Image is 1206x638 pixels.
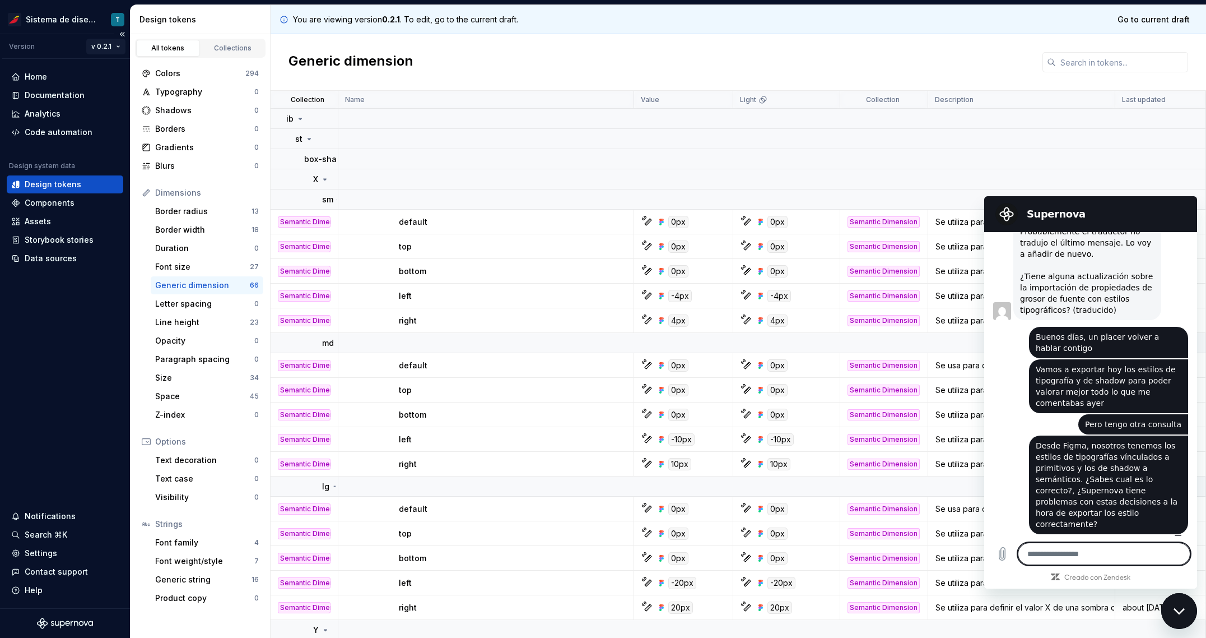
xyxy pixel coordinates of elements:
div: 0 [254,410,259,419]
iframe: Botón para iniciar la ventana de mensajería, conversación en curso [1161,593,1197,629]
div: Semantic Dimension [278,290,330,302]
button: Contact support [7,563,123,581]
div: Help [25,585,43,596]
div: Semantic Dimension [848,577,920,589]
div: Semantic Dimension [278,577,330,589]
h2: Generic dimension [288,52,413,72]
div: 0 [254,244,259,253]
div: Collections [205,44,261,53]
a: Gradients0 [137,138,263,156]
div: 0px [668,552,688,565]
div: Text decoration [155,455,254,466]
a: Size34 [151,369,263,387]
p: st [295,133,302,145]
span: Vamos a exportar hoy los estilos de tipografía y de shadow para poder valorar mejor todo lo que m... [52,168,197,212]
div: -4px [767,290,791,302]
div: Visibility [155,492,254,503]
a: Documentation [7,86,123,104]
div: Space [155,391,250,402]
div: 0px [668,265,688,278]
div: Assets [25,216,51,227]
svg: Supernova Logo [37,618,93,629]
div: 0 [254,143,259,152]
div: Size [155,372,250,383]
div: Notifications [25,511,76,522]
div: 16 [252,575,259,584]
div: Semantic Dimension [848,503,920,515]
div: Semantic Dimension [848,241,920,252]
div: Semantic Dimension [848,409,920,420]
div: Semantic Dimension [278,459,330,470]
button: Search ⌘K [7,526,123,544]
div: Design tokens [25,179,81,190]
a: Generic string16 [151,571,263,589]
a: Home [7,68,123,86]
div: Se utiliza para definir el valor X de una sombra de caja grande que aparece a la izquierda de un ... [929,577,1114,589]
span: v 0.2.1 [91,42,111,51]
p: default [399,503,427,515]
div: Paragraph spacing [155,354,254,365]
div: Font weight/style [155,556,254,567]
p: Name [345,95,365,104]
div: Se utiliza para definir el valor X de una pequeña caja-sombra que aparece en la parte inferior de... [929,266,1114,277]
a: Design tokens [7,175,123,193]
div: Se utiliza para definir el valor X de una sombra de caja grande que aparece en la parte inferior ... [929,553,1114,564]
a: Font family4 [151,534,263,552]
p: right [399,602,417,613]
div: about [DATE] [1116,602,1205,613]
a: Letter spacing0 [151,295,263,313]
div: Settings [25,548,57,559]
div: 0 [254,456,259,465]
span: Desde Figma, nosotros tenemos los estilos de tipografías vínculados a primitivos y los de shadow ... [52,244,197,334]
div: Se utiliza para definir el valor X de una pequeña caja-sombra que aparece a la derecha de un elem... [929,315,1114,326]
p: lg [322,481,329,492]
p: sm [322,194,333,205]
div: Semantic Dimension [848,553,920,564]
div: -20px [668,577,696,589]
button: Notifications [7,507,123,525]
iframe: Ventana de mensajería [984,196,1197,589]
div: 0px [668,216,688,228]
div: Se utiliza para definir el valor X de una sombra de caja grande que aparece a la derecha de un el... [929,602,1114,613]
div: Se utiliza para definir el valor X de una pequeña caja-sombra que aparece a la izquierda de un el... [929,290,1114,302]
a: Font weight/style7 [151,552,263,570]
a: Space45 [151,387,263,405]
div: 20px [767,602,792,614]
a: Go to current draft [1110,10,1197,30]
div: Design tokens [139,14,266,25]
div: 0px [767,216,788,228]
div: 4px [767,315,788,327]
div: Contact support [25,566,88,577]
p: box-shadow [304,154,353,165]
a: Shadows0 [137,101,263,119]
div: Gradients [155,142,254,153]
a: Typography0 [137,83,263,101]
p: default [399,216,427,228]
a: Code automation [7,123,123,141]
div: Options [155,436,259,447]
div: Semantic Dimension [278,503,330,515]
div: Semantic Dimension [278,385,330,396]
p: md [322,338,334,349]
div: Line height [155,317,250,328]
div: Semantic Dimension [278,216,330,228]
div: Semantic Dimension [848,290,920,302]
p: bottom [399,553,426,564]
div: -4px [668,290,692,302]
div: Dimensions [155,187,259,198]
button: Collapse sidebar [114,26,130,42]
div: Se utiliza para definir el valor X de una sombra de caja media que aparece a la izquierda de un e... [929,434,1114,445]
p: bottom [399,409,426,420]
a: Visibility0 [151,488,263,506]
a: Duration0 [151,239,263,257]
div: 0 [254,493,259,502]
div: Semantic Dimension [278,553,330,564]
a: Text case0 [151,470,263,488]
div: 0px [767,241,788,253]
div: Text case [155,473,254,484]
div: Design system data [9,161,75,170]
div: Storybook stories [25,234,94,246]
div: Semantic Dimension [848,434,920,445]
